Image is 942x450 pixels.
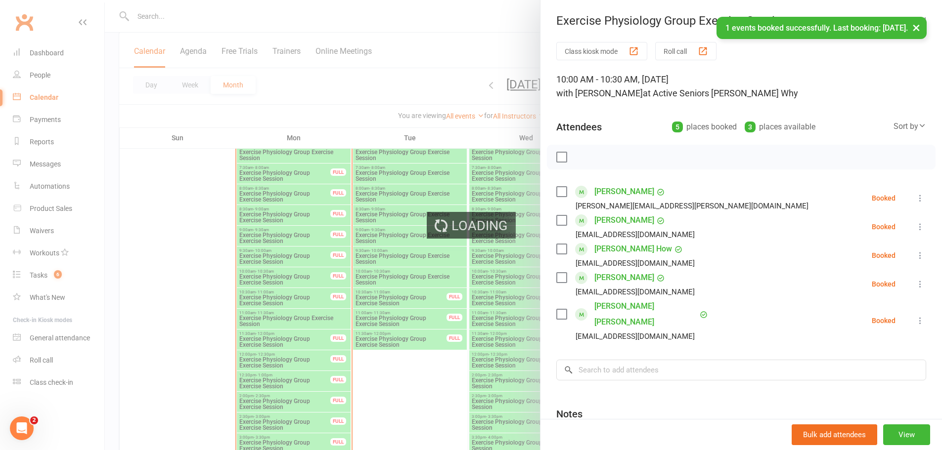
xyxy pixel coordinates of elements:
button: Class kiosk mode [556,42,647,60]
button: Bulk add attendees [792,424,877,445]
a: [PERSON_NAME] [PERSON_NAME] [594,298,697,330]
div: Exercise Physiology Group Exercise Session [540,14,942,28]
div: 10:00 AM - 10:30 AM, [DATE] [556,73,926,100]
div: Booked [872,252,896,259]
button: View [883,424,930,445]
div: 3 [745,122,756,132]
a: [PERSON_NAME] [594,212,654,228]
div: Booked [872,281,896,287]
div: Booked [872,223,896,230]
span: with [PERSON_NAME] [556,88,643,98]
span: 2 [30,416,38,424]
iframe: Intercom live chat [10,416,34,440]
div: Booked [872,195,896,202]
div: 1 events booked successfully. Last booking: [DATE]. [717,17,927,39]
a: [PERSON_NAME] How [594,241,672,257]
div: places booked [672,120,737,134]
a: [PERSON_NAME] [594,270,654,286]
div: Notes [556,407,583,421]
div: [PERSON_NAME][EMAIL_ADDRESS][PERSON_NAME][DOMAIN_NAME] [576,200,808,212]
button: × [907,17,925,38]
div: Attendees [556,120,602,134]
div: [EMAIL_ADDRESS][DOMAIN_NAME] [576,286,695,298]
input: Search to add attendees [556,360,926,380]
div: places available [745,120,815,134]
a: [PERSON_NAME] [594,184,654,200]
span: at Active Seniors [PERSON_NAME] Why [643,88,798,98]
div: [EMAIL_ADDRESS][DOMAIN_NAME] [576,257,695,270]
button: Roll call [655,42,717,60]
div: [EMAIL_ADDRESS][DOMAIN_NAME] [576,330,695,343]
div: [EMAIL_ADDRESS][DOMAIN_NAME] [576,228,695,241]
div: Sort by [894,120,926,133]
div: Booked [872,317,896,324]
div: 5 [672,122,683,132]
